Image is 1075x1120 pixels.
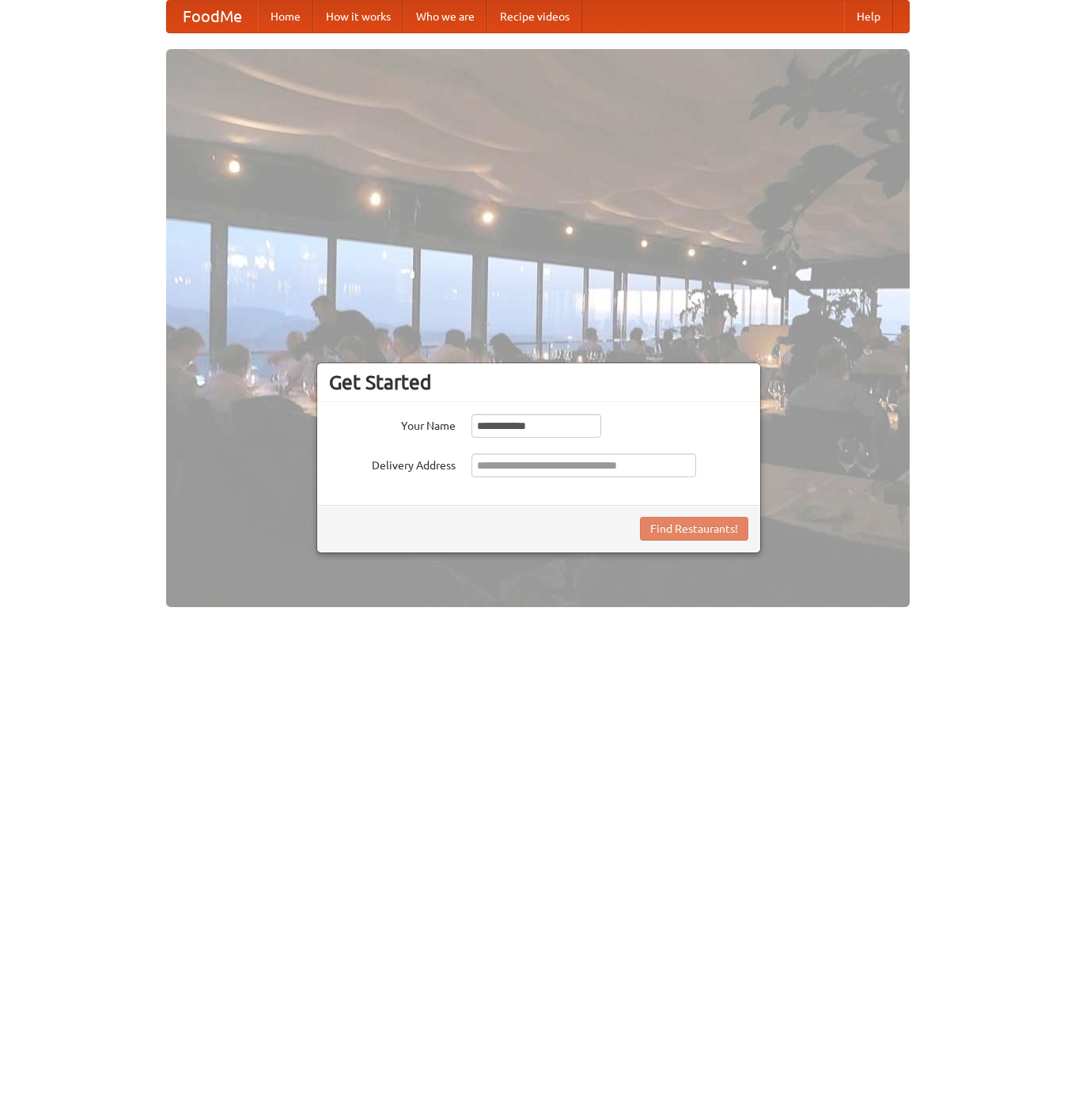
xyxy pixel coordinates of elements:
[258,1,313,32] a: Home
[844,1,893,32] a: Help
[329,414,456,434] label: Your Name
[167,1,258,32] a: FoodMe
[403,1,487,32] a: Who we are
[487,1,582,32] a: Recipe videos
[329,454,456,473] label: Delivery Address
[313,1,403,32] a: How it works
[640,517,748,541] button: Find Restaurants!
[329,370,748,394] h3: Get Started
